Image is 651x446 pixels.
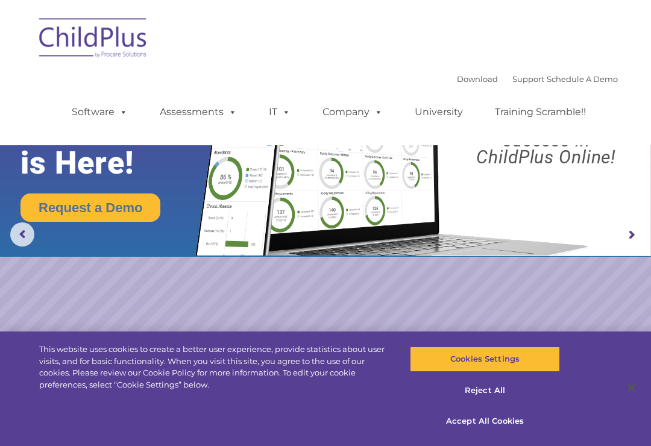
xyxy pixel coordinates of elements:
button: Close [618,374,645,401]
a: University [403,100,475,124]
a: Training Scramble!! [483,100,598,124]
a: Assessments [148,100,249,124]
img: ChildPlus by Procare Solutions [33,10,154,70]
a: Software [60,100,140,124]
button: Accept All Cookies [410,409,559,434]
a: Request a Demo [20,193,160,222]
font: | [457,74,618,84]
rs-layer: The Future of ChildPlus is Here! [20,74,228,181]
a: Support [512,74,544,84]
a: Schedule A Demo [547,74,618,84]
a: Download [457,74,498,84]
button: Reject All [410,378,559,403]
a: IT [257,100,303,124]
div: This website uses cookies to create a better user experience, provide statistics about user visit... [39,344,391,391]
a: Company [310,100,395,124]
button: Cookies Settings [410,347,559,372]
rs-layer: Boost your productivity and streamline your success in ChildPlus Online! [450,81,643,166]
